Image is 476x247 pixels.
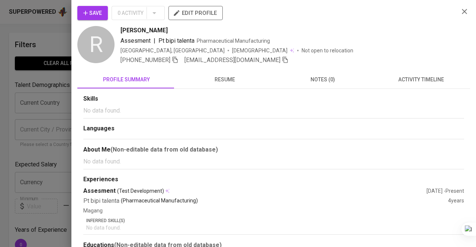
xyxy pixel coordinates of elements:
[82,75,171,84] span: profile summary
[184,56,280,64] span: [EMAIL_ADDRESS][DOMAIN_NAME]
[120,37,151,44] span: Assesment
[197,38,270,44] span: Pharmaceutical Manufacturing
[427,187,464,195] div: [DATE] - Present
[168,6,223,20] button: edit profile
[83,124,464,133] div: Languages
[83,187,427,195] div: Assesment
[83,106,464,115] p: No data found.
[174,8,217,18] span: edit profile
[376,75,466,84] span: activity timeline
[77,26,115,63] div: R
[120,47,225,54] div: [GEOGRAPHIC_DATA], [GEOGRAPHIC_DATA]
[117,187,164,195] span: (Test Development)
[168,10,223,16] a: edit profile
[232,47,289,54] span: [DEMOGRAPHIC_DATA]
[121,197,198,205] p: (Pharmaceutical Manufacturing)
[154,36,155,45] span: |
[83,157,464,166] p: No data found.
[110,146,218,153] b: (Non-editable data from old database)
[448,197,464,205] div: 4 years
[83,9,102,18] span: Save
[278,75,367,84] span: notes (0)
[83,145,464,154] div: About Me
[83,175,464,184] div: Experiences
[83,197,448,205] div: Pt bipi talenta
[180,75,269,84] span: resume
[120,56,170,64] span: [PHONE_NUMBER]
[86,217,464,224] p: Inferred Skill(s)
[158,37,194,44] span: Pt bipi talenta
[77,6,108,20] button: Save
[302,47,353,54] p: Not open to relocation
[83,207,464,214] p: Magang
[120,26,168,35] span: [PERSON_NAME]
[83,95,464,103] div: Skills
[86,224,464,231] p: No data found.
